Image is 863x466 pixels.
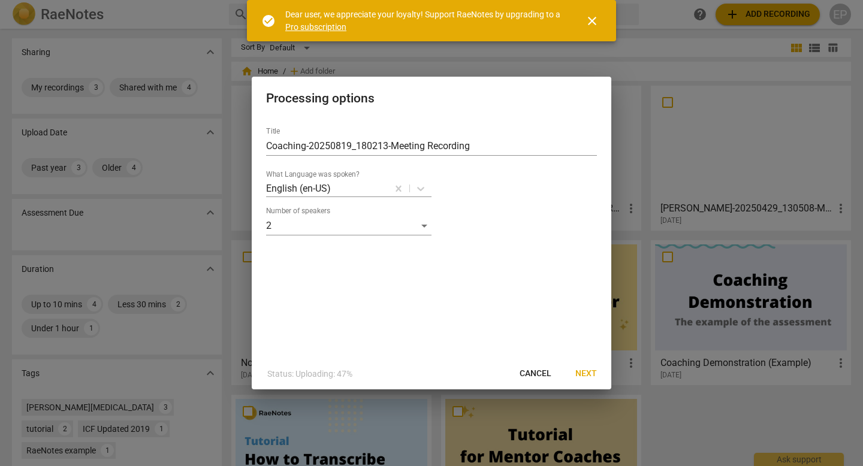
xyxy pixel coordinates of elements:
button: Next [566,363,606,385]
p: English (en-US) [266,181,331,195]
h2: Processing options [266,91,597,106]
label: What Language was spoken? [266,171,360,178]
span: Next [575,368,597,380]
span: close [585,14,599,28]
span: check_circle [261,14,276,28]
button: Close [578,7,606,35]
div: Dear user, we appreciate your loyalty! Support RaeNotes by upgrading to a [285,8,563,33]
label: Number of speakers [266,208,330,215]
button: Cancel [510,363,561,385]
p: Status: Uploading: 47% [267,368,352,380]
label: Title [266,128,280,135]
span: Cancel [520,368,551,380]
div: 2 [266,216,431,235]
a: Pro subscription [285,22,346,32]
